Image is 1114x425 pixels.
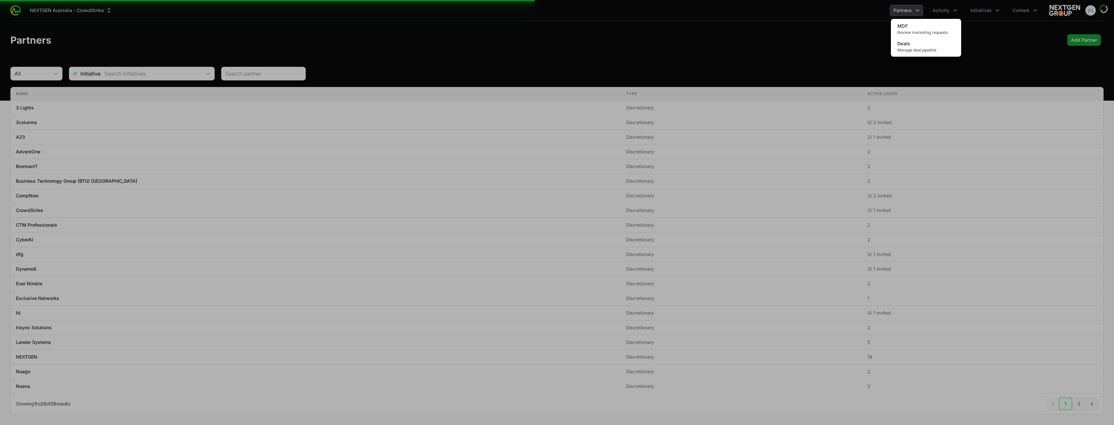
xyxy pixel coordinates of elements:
span: Manage deal pipeline [897,48,955,53]
a: DealsManage deal pipeline [892,38,960,55]
div: Main navigation [21,5,1041,16]
span: Review marketing requests [897,30,955,35]
span: MDF [897,23,908,29]
span: Deals [897,41,910,46]
div: Activity menu [929,5,961,16]
a: MDFReview marketing requests [892,20,960,38]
